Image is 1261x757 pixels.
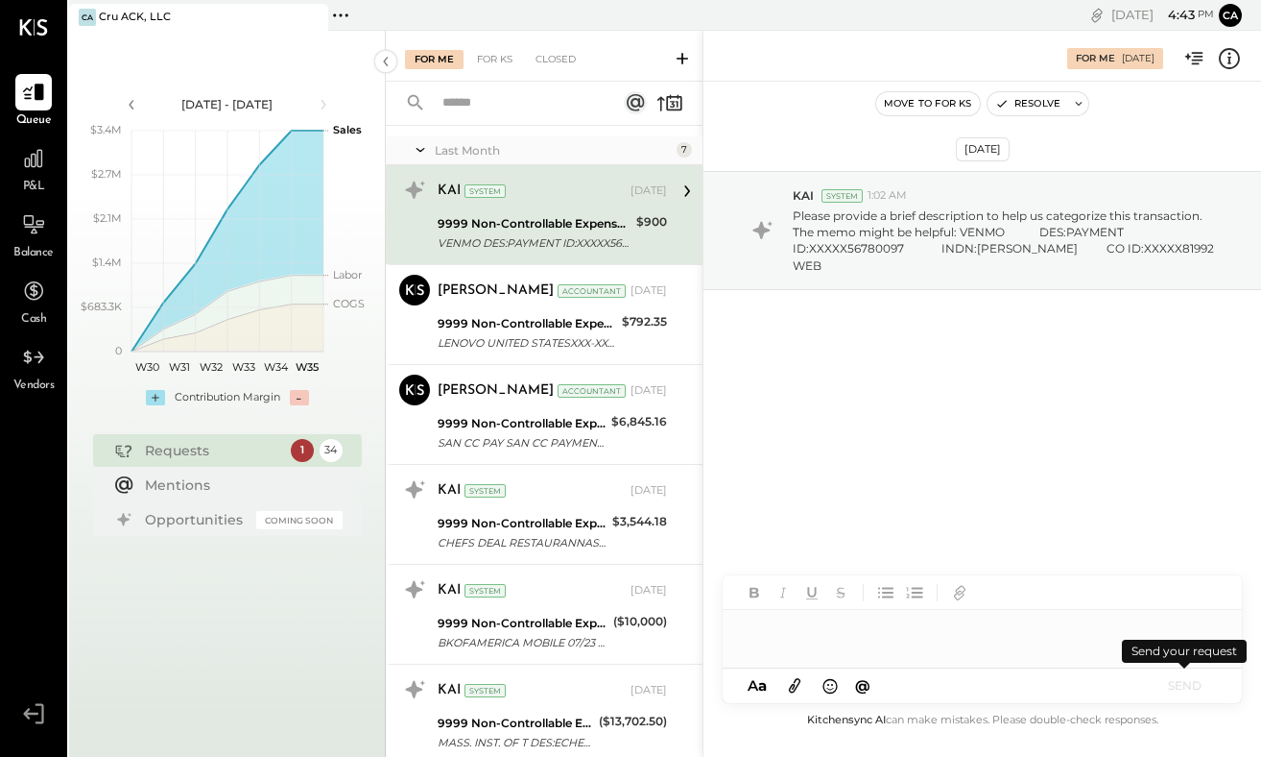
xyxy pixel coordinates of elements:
[438,733,593,752] div: MASS. INST. OF T DES:ECHECKPAY ID:00000000 INDN:CRU ACK LLC CO ID:XXXXX03594 CCD PMT INFO:RMR*OI*...
[438,681,461,700] div: KAI
[16,112,52,130] span: Queue
[558,284,626,298] div: Accountant
[821,189,863,203] div: System
[90,123,122,136] text: $3.4M
[438,614,607,633] div: 9999 Non-Controllable Expenses:Other Income and Expenses:To be Classified P&L
[99,10,171,25] div: Cru ACK, LLC
[855,676,870,695] span: @
[849,673,876,697] button: @
[200,360,223,374] text: W32
[438,414,606,433] div: 9999 Non-Controllable Expenses:Other Income and Expenses:To be Classified P&L
[135,360,159,374] text: W30
[320,439,343,462] div: 34
[613,612,667,631] div: ($10,000)
[438,314,616,333] div: 9999 Non-Controllable Expenses:Other Income and Expenses:To be Classified P&L
[1,339,66,395] a: Vendors
[611,412,667,431] div: $6,845.16
[677,142,692,158] div: 7
[630,583,667,598] div: [DATE]
[599,712,667,731] div: ($13,702.50)
[464,584,506,598] div: System
[873,580,898,605] button: Unordered List
[868,188,907,204] span: 1:02 AM
[1076,52,1115,65] div: For Me
[1,273,66,329] a: Cash
[13,245,54,262] span: Balance
[175,390,280,405] div: Contribution Margin
[876,92,980,115] button: Move to for ks
[290,390,309,405] div: -
[1087,5,1106,25] div: copy link
[291,439,314,462] div: 1
[438,381,554,401] div: [PERSON_NAME]
[333,297,365,310] text: COGS
[13,378,55,395] span: Vendors
[435,142,672,159] div: Last Month
[145,476,333,495] div: Mentions
[438,533,607,552] div: CHEFS DEAL RESTAURANNASHVILLE TN XXXX4029
[630,383,667,399] div: [DATE]
[1,207,66,262] a: Balance
[93,211,122,225] text: $2.1M
[169,360,190,374] text: W31
[296,360,319,374] text: W35
[438,481,461,501] div: KAI
[1,140,66,196] a: P&L
[464,184,506,198] div: System
[115,344,122,357] text: 0
[1146,672,1223,698] button: SEND
[742,675,773,696] button: Aa
[987,92,1068,115] button: Resolve
[464,684,506,697] div: System
[828,580,853,605] button: Strikethrough
[231,360,254,374] text: W33
[1156,6,1195,24] span: 4 : 43
[902,580,927,605] button: Ordered List
[146,390,165,405] div: +
[793,187,814,204] span: KAI
[793,208,1223,274] p: Please provide a brief description to help us categorize this transaction. The memo might be help...
[1,74,66,130] a: Queue
[1198,8,1214,21] span: pm
[405,50,464,69] div: For Me
[333,268,362,281] text: Labor
[438,433,606,452] div: SAN CC PAY SAN CC PAYMENT WEB
[256,511,343,529] div: Coming Soon
[622,312,667,331] div: $792.35
[91,167,122,181] text: $2.7M
[636,212,667,232] div: $900
[630,283,667,299] div: [DATE]
[333,123,362,136] text: Sales
[526,50,585,69] div: Closed
[146,96,309,112] div: [DATE] - [DATE]
[438,633,607,652] div: BKOFAMERICA MOBILE 07/23 XXXXX13082 DEPOSIT *MOBILE MA
[630,483,667,499] div: [DATE]
[21,311,46,329] span: Cash
[630,683,667,698] div: [DATE]
[558,384,626,398] div: Accountant
[438,581,461,600] div: KAI
[79,9,96,26] div: CA
[438,514,607,533] div: 9999 Non-Controllable Expenses:Other Income and Expenses:To be Classified P&L
[438,281,554,301] div: [PERSON_NAME]
[771,580,796,605] button: Italic
[438,233,630,253] div: VENMO DES:PAYMENT ID:XXXXX56780097 INDN:[PERSON_NAME] CO ID:XXXXX81992 WEB
[467,50,522,69] div: For KS
[742,580,767,605] button: Bold
[799,580,824,605] button: Underline
[947,580,972,605] button: Add URL
[438,182,461,201] div: KAI
[1122,52,1154,65] div: [DATE]
[956,137,1010,161] div: [DATE]
[1111,6,1214,24] div: [DATE]
[263,360,288,374] text: W34
[1122,640,1247,663] div: Send your request
[630,183,667,199] div: [DATE]
[438,214,630,233] div: 9999 Non-Controllable Expenses:Other Income and Expenses:To be Classified P&L
[758,676,767,695] span: a
[438,714,593,733] div: 9999 Non-Controllable Expenses:Other Income and Expenses:To be Classified P&L
[81,300,122,313] text: $683.3K
[1219,4,1242,27] button: Ca
[438,333,616,353] div: LENOVO UNITED STATESXXX-XXX-6686 NC XXXX2007
[145,510,247,529] div: Opportunities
